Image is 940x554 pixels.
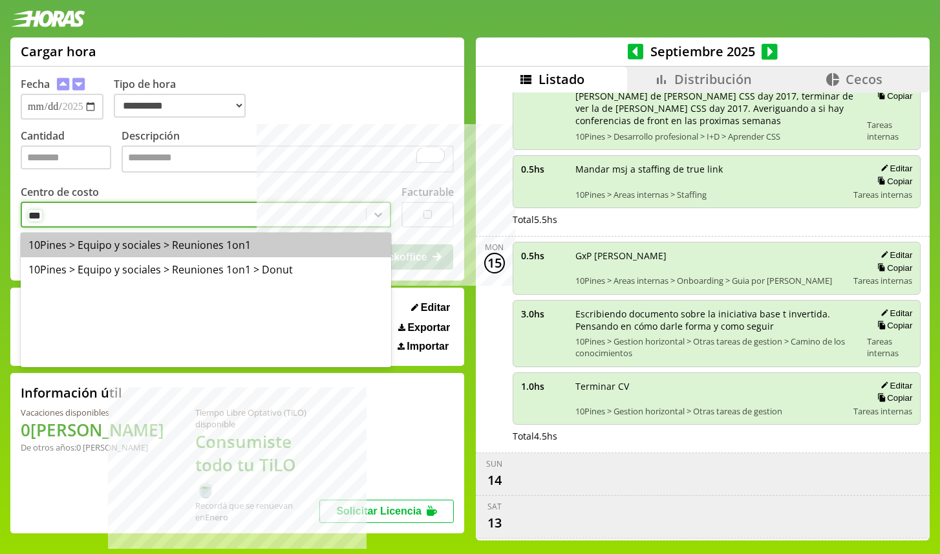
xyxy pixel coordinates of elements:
[205,511,228,523] b: Enero
[513,430,921,442] div: Total 4.5 hs
[575,308,859,332] span: Escribiendo documento sobre la iniciativa base t invertida. Pensando en cómo darle forma y como s...
[575,336,859,359] span: 10Pines > Gestion horizontal > Otras tareas de gestion > Camino de los conocimientos
[575,405,845,417] span: 10Pines > Gestion horizontal > Otras tareas de gestion
[521,308,566,320] span: 3.0 hs
[21,407,164,418] div: Vacaciones disponibles
[575,131,859,142] span: 10Pines > Desarrollo profesional > I+D > Aprender CSS
[575,275,845,286] span: 10Pines > Areas internas > Onboarding > Guia por [PERSON_NAME]
[877,163,912,174] button: Editar
[575,189,845,200] span: 10Pines > Areas internas > Staffing
[853,275,912,286] span: Tareas internas
[575,250,845,262] span: GxP [PERSON_NAME]
[21,257,391,282] div: 10Pines > Equipo y sociales > Reuniones 1on1 > Donut
[484,253,505,273] div: 15
[21,129,122,176] label: Cantidad
[21,442,164,453] div: De otros años: 0 [PERSON_NAME]
[873,91,912,101] button: Copiar
[521,380,566,392] span: 1.0 hs
[114,94,246,118] select: Tipo de hora
[21,418,164,442] h1: 0 [PERSON_NAME]
[521,250,566,262] span: 0.5 hs
[643,43,762,60] span: Septiembre 2025
[122,129,454,176] label: Descripción
[485,242,504,253] div: Mon
[873,262,912,273] button: Copiar
[853,405,912,417] span: Tareas internas
[319,500,454,523] button: Solicitar Licencia
[407,322,450,334] span: Exportar
[21,77,50,91] label: Fecha
[407,341,449,352] span: Importar
[873,392,912,403] button: Copiar
[336,506,422,517] span: Solicitar Licencia
[484,512,505,533] div: 13
[877,250,912,261] button: Editar
[867,119,912,142] span: Tareas internas
[575,78,859,127] span: Continuo aprendiendo sobre Writing modes. Ver [PERSON_NAME] de [PERSON_NAME] CSS day 2017, termin...
[877,380,912,391] button: Editar
[195,407,319,430] div: Tiempo Libre Optativo (TiLO) disponible
[195,500,319,523] div: Recordá que se renuevan en
[401,185,454,199] label: Facturable
[421,302,450,314] span: Editar
[513,213,921,226] div: Total 5.5 hs
[575,163,845,175] span: Mandar msj a staffing de true link
[867,336,912,359] span: Tareas internas
[873,176,912,187] button: Copiar
[853,189,912,200] span: Tareas internas
[873,320,912,331] button: Copiar
[539,70,584,88] span: Listado
[21,185,99,199] label: Centro de costo
[487,501,502,512] div: Sat
[407,301,454,314] button: Editar
[21,145,111,169] input: Cantidad
[21,233,391,257] div: 10Pines > Equipo y sociales > Reuniones 1on1
[21,43,96,60] h1: Cargar hora
[484,469,505,490] div: 14
[21,384,122,401] h2: Información útil
[846,70,882,88] span: Cecos
[195,430,319,500] h1: Consumiste todo tu TiLO 🍵
[122,145,454,173] textarea: To enrich screen reader interactions, please activate Accessibility in Grammarly extension settings
[521,163,566,175] span: 0.5 hs
[10,10,85,27] img: logotipo
[877,308,912,319] button: Editar
[575,380,845,392] span: Terminar CV
[486,458,502,469] div: Sun
[674,70,752,88] span: Distribución
[114,77,256,120] label: Tipo de hora
[476,92,930,538] div: scrollable content
[394,321,454,334] button: Exportar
